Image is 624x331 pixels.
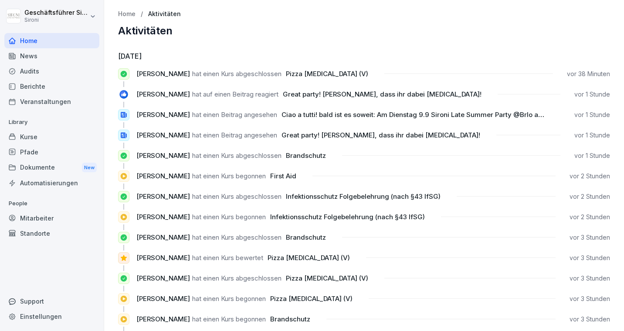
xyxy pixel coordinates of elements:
span: [PERSON_NAME] [136,254,190,262]
span: hat einen Kurs begonnen [192,294,266,303]
p: vor 3 Stunden [570,294,610,303]
p: vor 1 Stunde [574,151,610,160]
span: [PERSON_NAME] [136,131,190,139]
span: hat einen Kurs abgeschlossen [192,274,281,282]
span: hat einen Beitrag angesehen [192,110,277,119]
span: Pizza [MEDICAL_DATA] (V) [286,70,368,78]
p: vor 3 Stunden [570,233,610,242]
span: hat einen Kurs abgeschlossen [192,70,281,78]
p: vor 2 Stunden [570,213,610,221]
a: Pfade [4,144,99,160]
span: Infektionsschutz Folgebelehrung (nach §43 IfSG) [270,213,425,221]
span: Brandschutz [270,315,310,323]
p: vor 1 Stunde [574,90,610,99]
p: Geschäftsführer Sironi [24,9,88,17]
span: hat einen Kurs abgeschlossen [192,233,281,241]
span: Great party! [PERSON_NAME], dass ihr dabei [MEDICAL_DATA]! [283,90,482,98]
span: Infektionsschutz Folgebelehrung (nach §43 IfSG) [286,192,441,201]
div: Support [4,294,99,309]
p: People [4,197,99,211]
a: Audits [4,64,99,79]
h2: Aktivitäten [118,25,610,37]
span: hat einen Kurs abgeschlossen [192,192,281,201]
span: [PERSON_NAME] [136,315,190,323]
p: vor 1 Stunde [574,110,610,119]
span: hat einen Beitrag angesehen [192,131,277,139]
p: vor 1 Stunde [574,131,610,140]
span: hat einen Kurs bewertet [192,254,263,262]
span: Brandschutz [286,233,326,241]
span: Brandschutz [286,151,326,160]
p: vor 3 Stunden [570,274,610,283]
a: Automatisierungen [4,175,99,191]
p: vor 2 Stunden [570,192,610,201]
span: hat einen Kurs begonnen [192,315,266,323]
span: Pizza [MEDICAL_DATA] (V) [270,294,353,303]
span: hat einen Kurs begonnen [192,172,266,180]
span: [PERSON_NAME] [136,110,190,119]
span: [PERSON_NAME] [136,233,190,241]
span: hat auf einen Beitrag reagiert [192,90,278,98]
span: Ciao a tutti! bald ist es soweit: Am Dienstag 9.9 Sironi Late Summer Party @Brlo am Gleisdreieck [281,110,586,119]
span: hat einen Kurs abgeschlossen [192,151,281,160]
a: Berichte [4,79,99,94]
span: Pizza [MEDICAL_DATA] (V) [286,274,368,282]
h6: [DATE] [118,51,610,61]
span: hat einen Kurs begonnen [192,213,266,221]
p: Sironi [24,17,88,23]
p: vor 3 Stunden [570,315,610,324]
p: vor 38 Minuten [567,70,610,78]
a: Home [118,10,136,18]
p: Library [4,115,99,129]
span: [PERSON_NAME] [136,70,190,78]
a: News [4,48,99,64]
span: [PERSON_NAME] [136,151,190,160]
a: Kurse [4,129,99,144]
span: [PERSON_NAME] [136,172,190,180]
span: [PERSON_NAME] [136,274,190,282]
a: Standorte [4,226,99,241]
span: First Aid [270,172,296,180]
span: [PERSON_NAME] [136,90,190,98]
div: Dokumente [4,160,99,176]
p: vor 2 Stunden [570,172,610,181]
a: Home [4,33,99,48]
span: [PERSON_NAME] [136,192,190,201]
a: Veranstaltungen [4,94,99,109]
a: DokumenteNew [4,160,99,176]
p: / [141,10,143,18]
span: [PERSON_NAME] [136,294,190,303]
span: Great party! [PERSON_NAME], dass ihr dabei [MEDICAL_DATA]! [281,131,480,139]
span: [PERSON_NAME] [136,213,190,221]
a: Einstellungen [4,309,99,324]
div: New [82,163,97,173]
a: Mitarbeiter [4,211,99,226]
span: Pizza [MEDICAL_DATA] (V) [268,254,350,262]
p: vor 3 Stunden [570,254,610,262]
a: Aktivitäten [148,10,181,18]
